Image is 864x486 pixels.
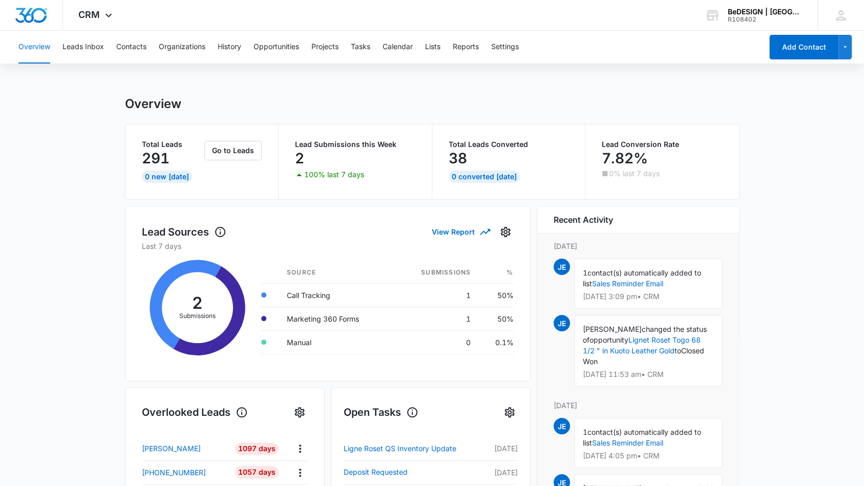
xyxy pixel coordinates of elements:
[344,466,463,478] a: Deposit Requested
[142,443,228,454] a: [PERSON_NAME]
[142,405,248,420] h1: Overlooked Leads
[279,307,393,330] td: Marketing 360 Forms
[393,262,479,284] th: Submissions
[292,464,308,480] button: Actions
[609,170,660,177] p: 0% last 7 days
[463,467,518,478] p: [DATE]
[279,283,393,307] td: Call Tracking
[311,31,339,64] button: Projects
[449,141,569,148] p: Total Leads Converted
[554,315,570,331] span: JE
[142,150,170,166] p: 291
[583,371,714,378] p: [DATE] 11:53 am • CRM
[497,224,514,240] button: Settings
[393,283,479,307] td: 1
[583,428,587,436] span: 1
[554,418,570,434] span: JE
[295,141,415,148] p: Lead Submissions this Week
[675,346,681,355] span: to
[142,224,226,240] h1: Lead Sources
[344,442,463,455] a: Ligne Roset QS Inventory Update
[235,442,279,455] div: 1097 Days
[449,171,520,183] div: 0 Converted [DATE]
[279,330,393,354] td: Manual
[479,330,513,354] td: 0.1%
[351,31,370,64] button: Tasks
[463,443,518,454] p: [DATE]
[159,31,205,64] button: Organizations
[583,452,714,459] p: [DATE] 4:05 pm • CRM
[291,404,308,420] button: Settings
[583,293,714,300] p: [DATE] 3:09 pm • CRM
[218,31,241,64] button: History
[235,466,279,478] div: 1057 Days
[142,141,203,148] p: Total Leads
[583,335,701,355] a: Lignet Roset Togo 68 1/2 " in Kuoto Leather Gold
[142,443,201,454] p: [PERSON_NAME]
[769,35,838,59] button: Add Contact
[589,335,628,344] span: opportunity
[583,325,707,344] span: changed the status of
[279,262,393,284] th: Source
[554,259,570,275] span: JE
[425,31,440,64] button: Lists
[583,268,587,277] span: 1
[592,279,663,288] a: Sales Reminder Email
[142,467,206,478] p: [PHONE_NUMBER]
[554,214,613,226] h6: Recent Activity
[728,8,803,16] div: account name
[116,31,146,64] button: Contacts
[78,9,100,20] span: CRM
[479,262,513,284] th: %
[62,31,104,64] button: Leads Inbox
[449,150,467,166] p: 38
[125,96,181,112] h1: Overview
[18,31,50,64] button: Overview
[602,150,648,166] p: 7.82%
[393,330,479,354] td: 0
[204,141,262,160] button: Go to Leads
[602,141,723,148] p: Lead Conversion Rate
[554,241,723,251] p: [DATE]
[583,325,642,333] span: [PERSON_NAME]
[292,440,308,456] button: Actions
[142,467,228,478] a: [PHONE_NUMBER]
[142,241,514,251] p: Last 7 days
[204,146,262,155] a: Go to Leads
[304,171,364,178] p: 100% last 7 days
[728,16,803,23] div: account id
[583,268,701,288] span: contact(s) automatically added to list
[479,307,513,330] td: 50%
[453,31,479,64] button: Reports
[592,438,663,447] a: Sales Reminder Email
[554,400,723,411] p: [DATE]
[254,31,299,64] button: Opportunities
[295,150,304,166] p: 2
[501,404,518,420] button: Settings
[583,428,701,447] span: contact(s) automatically added to list
[393,307,479,330] td: 1
[142,171,192,183] div: 0 New [DATE]
[383,31,413,64] button: Calendar
[479,283,513,307] td: 50%
[344,405,418,420] h1: Open Tasks
[491,31,519,64] button: Settings
[432,223,489,241] button: View Report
